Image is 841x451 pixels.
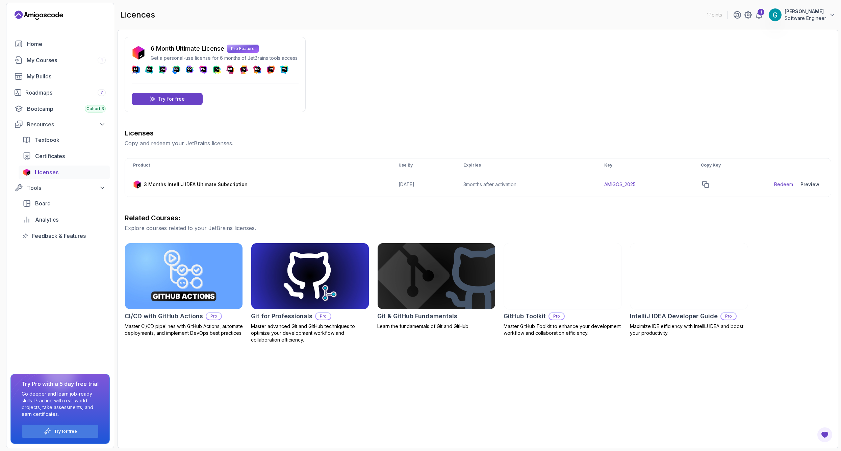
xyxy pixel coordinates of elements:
th: Copy Key [693,158,766,172]
a: Landing page [15,10,63,21]
p: Try for free [158,96,185,102]
div: My Courses [27,56,106,64]
a: licenses [19,166,110,179]
a: textbook [19,133,110,147]
h2: licences [120,9,155,20]
p: Master advanced Git and GitHub techniques to optimize your development workflow and collaboration... [251,323,369,343]
span: Analytics [35,216,58,224]
div: Resources [27,120,106,128]
img: jetbrains icon [133,180,141,189]
a: analytics [19,213,110,226]
button: Tools [10,182,110,194]
a: Git for Professionals cardGit for ProfessionalsProMaster advanced Git and GitHub techniques to op... [251,243,369,343]
th: Key [596,158,693,172]
a: Redeem [774,181,793,188]
h2: GitHub Toolkit [504,311,546,321]
div: Preview [800,181,819,188]
h3: Licenses [125,128,831,138]
td: [DATE] [390,172,456,197]
td: AMIGOS_2025 [596,172,693,197]
div: My Builds [27,72,106,80]
a: bootcamp [10,102,110,116]
img: Git & GitHub Fundamentals card [378,243,495,309]
th: Product [125,158,390,172]
p: Maximize IDE efficiency with IntelliJ IDEA and boost your productivity. [630,323,748,336]
span: Board [35,199,51,207]
img: GitHub Toolkit card [504,243,621,309]
div: Roadmaps [25,89,106,97]
img: CI/CD with GitHub Actions card [125,243,243,309]
h3: Related Courses: [125,213,831,223]
p: Master CI/CD pipelines with GitHub Actions, automate deployments, and implement DevOps best pract... [125,323,243,336]
span: 1 [101,57,103,63]
span: Feedback & Features [32,232,86,240]
a: CI/CD with GitHub Actions cardCI/CD with GitHub ActionsProMaster CI/CD pipelines with GitHub Acti... [125,243,243,336]
span: Cohort 3 [86,106,104,111]
p: Pro [721,313,736,320]
p: Master GitHub Toolkit to enhance your development workflow and collaboration efficiency. [504,323,622,336]
div: 1 [758,9,764,16]
button: user profile image[PERSON_NAME]Software Engineer [768,8,836,22]
a: 1 [755,11,763,19]
button: copy-button [701,180,710,189]
p: Explore courses related to your JetBrains licenses. [125,224,831,232]
img: jetbrains icon [132,46,145,59]
p: Learn the fundamentals of Git and GitHub. [377,323,495,330]
h2: CI/CD with GitHub Actions [125,311,203,321]
p: Software Engineer [785,15,826,22]
img: Git for Professionals card [251,243,369,309]
span: 7 [100,90,103,95]
div: Bootcamp [27,105,106,113]
td: 3 months after activation [455,172,596,197]
p: 3 Months IntelliJ IDEA Ultimate Subscription [144,181,248,188]
a: certificates [19,149,110,163]
p: 1 Points [707,11,722,18]
span: Licenses [35,168,59,176]
a: Git & GitHub Fundamentals cardGit & GitHub FundamentalsLearn the fundamentals of Git and GitHub. [377,243,495,330]
p: Get a personal-use license for 6 months of JetBrains tools access. [151,55,299,61]
p: Pro [316,313,331,320]
h2: IntelliJ IDEA Developer Guide [630,311,718,321]
th: Use By [390,158,456,172]
a: roadmaps [10,86,110,99]
img: jetbrains icon [23,169,31,176]
p: Pro Feature [227,45,259,53]
button: Try for free [22,424,99,438]
div: Tools [27,184,106,192]
h2: Git & GitHub Fundamentals [377,311,457,321]
button: Preview [797,178,823,191]
a: courses [10,53,110,67]
p: Copy and redeem your JetBrains licenses. [125,139,831,147]
h2: Git for Professionals [251,311,312,321]
p: Go deeper and learn job-ready skills. Practice with real-world projects, take assessments, and ea... [22,391,99,418]
button: Open Feedback Button [817,427,833,443]
button: Resources [10,118,110,130]
img: IntelliJ IDEA Developer Guide card [630,243,748,309]
p: Pro [206,313,221,320]
p: Pro [549,313,564,320]
a: feedback [19,229,110,243]
p: [PERSON_NAME] [785,8,826,15]
span: Textbook [35,136,59,144]
th: Expiries [455,158,596,172]
a: GitHub Toolkit cardGitHub ToolkitProMaster GitHub Toolkit to enhance your development workflow an... [504,243,622,336]
a: board [19,197,110,210]
a: Try for free [132,93,203,105]
a: builds [10,70,110,83]
p: 6 Month Ultimate License [151,44,224,53]
a: IntelliJ IDEA Developer Guide cardIntelliJ IDEA Developer GuideProMaximize IDE efficiency with In... [630,243,748,336]
span: Certificates [35,152,65,160]
div: Home [27,40,106,48]
img: user profile image [769,8,782,21]
a: Try for free [54,429,77,434]
a: home [10,37,110,51]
